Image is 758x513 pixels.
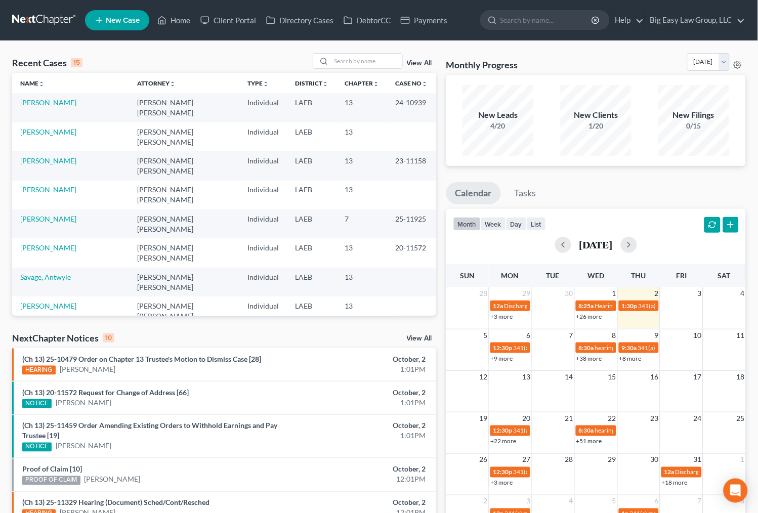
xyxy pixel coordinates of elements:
a: (Ch 13) 25-10479 Order on Chapter 13 Trustee's Motion to Dismiss Case [28] [22,355,261,363]
a: [PERSON_NAME] [85,475,141,485]
a: Chapterunfold_more [345,79,379,87]
a: +18 more [662,479,688,487]
a: Help [610,11,644,29]
a: +9 more [491,355,513,362]
td: 7 [336,209,387,238]
span: 341(a) meeting for [PERSON_NAME] [639,302,736,310]
a: Calendar [446,182,501,204]
a: +51 more [576,438,602,445]
td: Individual [239,122,287,151]
i: unfold_more [263,81,269,87]
span: Thu [631,271,646,280]
a: [PERSON_NAME] [56,398,112,408]
span: New Case [106,17,140,24]
a: Proof of Claim [10] [22,465,82,474]
span: 28 [479,287,489,300]
a: [PERSON_NAME] [20,302,76,310]
td: Individual [239,209,287,238]
input: Search by name... [331,54,402,68]
td: Individual [239,151,287,180]
span: 8 [611,329,617,341]
span: 23 [650,412,660,424]
span: 7 [568,329,574,341]
span: 12a [493,302,503,310]
a: DebtorCC [339,11,396,29]
span: 25 [736,412,746,424]
td: [PERSON_NAME] [PERSON_NAME] [129,151,239,180]
a: [PERSON_NAME] [56,441,112,451]
span: Sun [460,271,475,280]
div: PROOF OF CLAIM [22,476,80,485]
span: Fri [677,271,687,280]
a: Payments [396,11,452,29]
span: 5 [483,329,489,341]
span: 24 [693,412,703,424]
td: [PERSON_NAME] [PERSON_NAME] [129,181,239,209]
td: 13 [336,151,387,180]
a: +22 more [491,438,517,445]
a: [PERSON_NAME] [20,98,76,107]
h2: [DATE] [579,239,613,250]
a: Tasks [506,182,545,204]
span: 29 [521,287,531,300]
a: +26 more [576,313,602,320]
div: October, 2 [298,464,426,475]
td: LAEB [287,209,336,238]
a: [PERSON_NAME] [20,215,76,223]
a: Attorneyunfold_more [137,79,176,87]
button: day [506,217,527,231]
td: [PERSON_NAME] [PERSON_NAME] [129,238,239,267]
span: 17 [693,371,703,383]
span: 341(a) meeting for [PERSON_NAME] [514,468,611,476]
input: Search by name... [500,11,593,29]
a: View All [407,60,432,67]
span: Sat [718,271,731,280]
span: 12 [479,371,489,383]
div: 1:01PM [298,364,426,374]
span: 4 [568,495,574,507]
td: 13 [336,93,387,122]
span: 29 [607,454,617,466]
div: HEARING [22,366,56,375]
span: hearing for [PERSON_NAME] [595,427,673,435]
div: New Clients [561,109,631,121]
span: 8:30a [579,344,594,352]
a: Directory Cases [261,11,339,29]
i: unfold_more [322,81,328,87]
span: 341(a) meeting for [PERSON_NAME] [514,344,611,352]
span: 20 [521,412,531,424]
div: New Leads [462,109,533,121]
span: 11 [736,329,746,341]
i: unfold_more [38,81,45,87]
a: +3 more [491,313,513,320]
span: 12:30p [493,468,513,476]
a: View All [407,335,432,342]
a: Savage, Antwyle [20,273,71,281]
td: Individual [239,93,287,122]
span: 27 [521,454,531,466]
span: 7 [697,495,703,507]
span: hearing for [PERSON_NAME] [595,344,673,352]
td: [PERSON_NAME] [PERSON_NAME] [129,296,239,325]
td: 13 [336,238,387,267]
span: 30 [650,454,660,466]
span: 26 [479,454,489,466]
div: October, 2 [298,354,426,364]
td: 13 [336,296,387,325]
span: 1 [740,454,746,466]
td: 23-11158 [387,151,436,180]
a: [PERSON_NAME] [20,156,76,165]
td: LAEB [287,268,336,296]
span: 10 [693,329,703,341]
span: 9:30a [622,344,637,352]
div: NOTICE [22,443,52,452]
a: +38 more [576,355,602,362]
td: 20-11572 [387,238,436,267]
span: 1 [611,287,617,300]
td: LAEB [287,238,336,267]
td: Individual [239,268,287,296]
span: 1:30p [622,302,638,310]
span: 3 [697,287,703,300]
span: 12:30p [493,344,513,352]
button: month [453,217,481,231]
